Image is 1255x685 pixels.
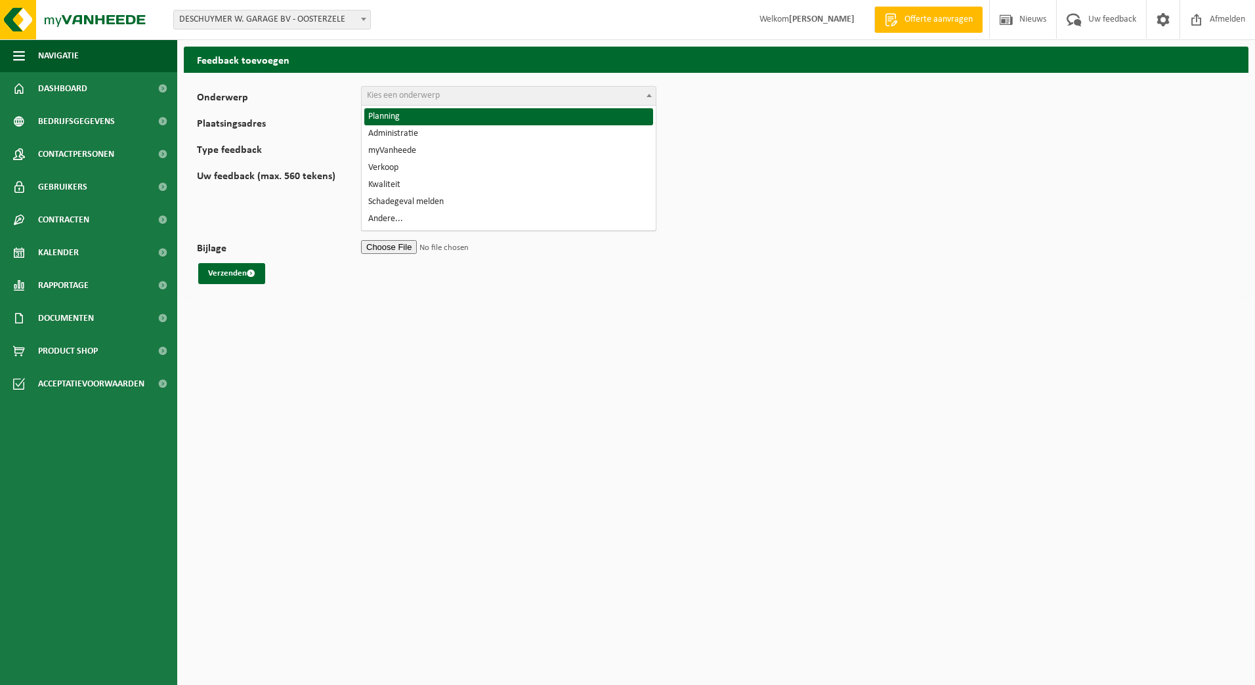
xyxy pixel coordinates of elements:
[197,171,361,230] label: Uw feedback (max. 560 tekens)
[38,39,79,72] span: Navigatie
[173,10,371,30] span: DESCHUYMER W. GARAGE BV - OOSTERZELE
[38,105,115,138] span: Bedrijfsgegevens
[38,302,94,335] span: Documenten
[184,47,1248,72] h2: Feedback toevoegen
[789,14,855,24] strong: [PERSON_NAME]
[38,236,79,269] span: Kalender
[367,91,440,100] span: Kies een onderwerp
[38,171,87,203] span: Gebruikers
[38,72,87,105] span: Dashboard
[174,10,370,29] span: DESCHUYMER W. GARAGE BV - OOSTERZELE
[197,145,361,158] label: Type feedback
[364,211,653,228] li: Andere...
[197,119,361,132] label: Plaatsingsadres
[197,93,361,106] label: Onderwerp
[364,176,653,194] li: Kwaliteit
[364,108,653,125] li: Planning
[38,335,98,367] span: Product Shop
[197,243,361,257] label: Bijlage
[38,203,89,236] span: Contracten
[901,13,976,26] span: Offerte aanvragen
[38,269,89,302] span: Rapportage
[364,159,653,176] li: Verkoop
[364,125,653,142] li: Administratie
[364,194,653,211] li: Schadegeval melden
[38,367,144,400] span: Acceptatievoorwaarden
[364,142,653,159] li: myVanheede
[874,7,983,33] a: Offerte aanvragen
[198,263,265,284] button: Verzenden
[38,138,114,171] span: Contactpersonen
